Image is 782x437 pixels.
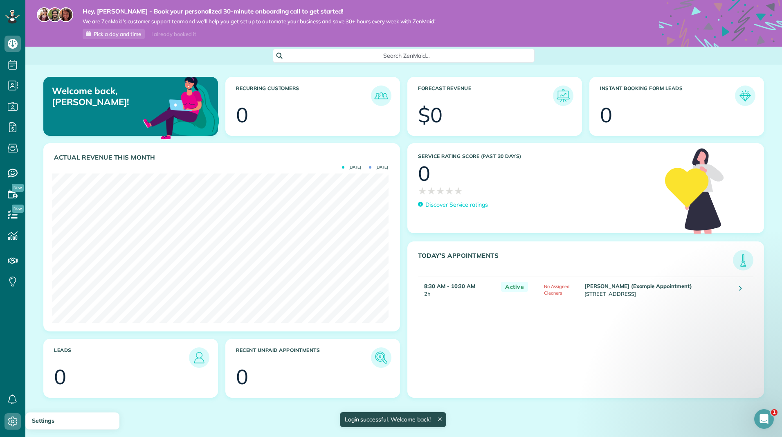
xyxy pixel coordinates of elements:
span: Pick a day and time [94,31,141,37]
span: New [12,205,24,213]
img: icon_todays_appointments-901f7ab196bb0bea1936b74009e4eb5ffbc2d2711fa7634e0d609ed5ef32b18b.png [735,252,751,268]
img: icon_forecast_revenue-8c13a41c7ed35a8dcfafea3cbb826a0462acb37728057bba2d056411b612bbbe.png [555,88,571,104]
img: dashboard_welcome-42a62b7d889689a78055ac9021e634bf52bae3f8056760290aed330b23ab8690.png [142,68,221,147]
h3: Service Rating score (past 30 days) [418,153,657,159]
img: michelle-19f622bdf1676172e81f8f8fba1fb50e276960ebfe0243fe18214015130c80e4.jpg [58,7,73,22]
div: 0 [600,105,612,125]
td: [STREET_ADDRESS] [582,277,733,302]
span: ★ [418,184,427,198]
img: icon_recurring_customers-cf858462ba22bcd05b5a5880d41d6543d210077de5bb9ebc9590e49fd87d84ed.png [373,88,389,104]
iframe: Intercom live chat [754,409,774,429]
a: Discover Service ratings [418,200,488,209]
div: $0 [418,105,443,125]
div: 0 [236,105,248,125]
img: icon_unpaid_appointments-47b8ce3997adf2238b356f14209ab4cced10bd1f174958f3ca8f1d0dd7fffeee.png [373,349,389,366]
h3: Actual Revenue this month [54,154,391,161]
p: Discover Service ratings [425,200,488,209]
td: 2h [418,277,497,302]
h3: Recent unpaid appointments [236,347,371,368]
div: 0 [418,163,430,184]
div: 0 [236,367,248,387]
strong: Hey, [PERSON_NAME] - Book your personalized 30-minute onboarding call to get started! [83,7,436,16]
div: I already booked it [146,29,201,39]
img: icon_leads-1bed01f49abd5b7fead27621c3d59655bb73ed531f8eeb49469d10e621d6b896.png [191,349,207,366]
span: New [12,184,24,192]
p: Welcome back, [PERSON_NAME]! [52,86,162,107]
span: ★ [427,184,436,198]
strong: [PERSON_NAME] (Example Appointment) [584,283,692,289]
h3: Leads [54,347,189,368]
span: ★ [436,184,445,198]
img: icon_form_leads-04211a6a04a5b2264e4ee56bc0799ec3eb69b7e499cbb523a139df1d13a81ae0.png [737,88,753,104]
a: Pick a day and time [83,29,145,39]
strong: 8:30 AM - 10:30 AM [424,283,475,289]
span: We are ZenMaid’s customer support team and we’ll help you get set up to automate your business an... [83,18,436,25]
h3: Today's Appointments [418,252,733,270]
div: Login successful. Welcome back! [339,412,446,427]
div: 0 [54,367,66,387]
span: ★ [454,184,463,198]
img: maria-72a9807cf96188c08ef61303f053569d2e2a8a1cde33d635c8a3ac13582a053d.jpg [37,7,52,22]
span: [DATE] [369,165,388,169]
a: Settings [25,412,119,430]
span: [DATE] [342,165,361,169]
h3: Instant Booking Form Leads [600,86,735,106]
iframe: Intercom notifications message [618,358,782,415]
img: jorge-587dff0eeaa6aab1f244e6dc62b8924c3b6ad411094392a53c71c6c4a576187d.jpg [47,7,62,22]
span: Settings [32,417,54,424]
span: ★ [445,184,454,198]
span: No Assigned Cleaners [544,284,570,296]
span: 1 [771,409,778,416]
h3: Recurring Customers [236,86,371,106]
h3: Forecast Revenue [418,86,553,106]
span: Active [501,282,528,292]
